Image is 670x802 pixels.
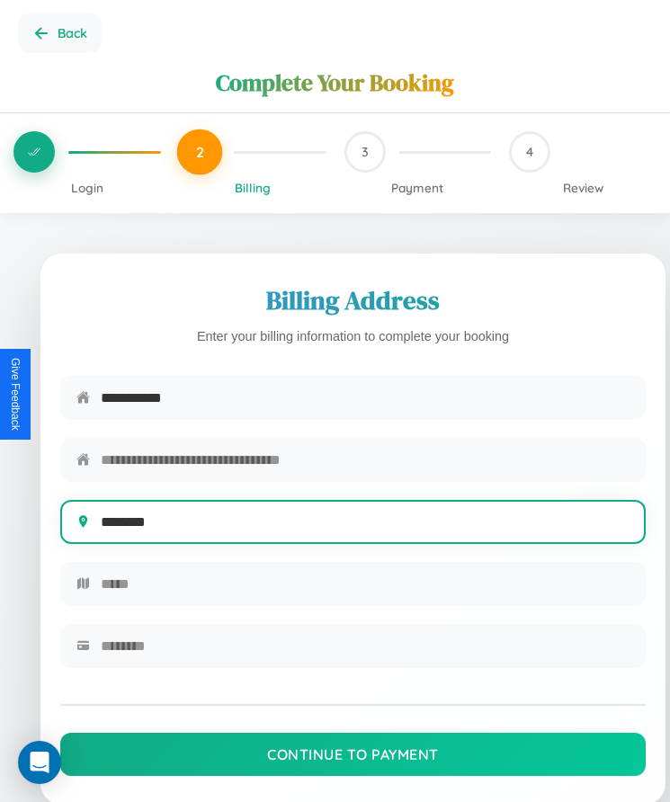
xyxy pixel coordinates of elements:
div: Give Feedback [9,358,22,431]
p: Enter your billing information to complete your booking [60,325,646,349]
button: Go back [18,13,102,53]
span: Review [563,180,603,195]
h2: Billing Address [60,282,646,318]
span: 3 [362,144,369,160]
button: Continue to Payment [60,733,646,776]
span: Billing [235,180,271,195]
span: Payment [391,180,443,195]
h1: Complete Your Booking [216,67,454,99]
span: Login [71,180,103,195]
span: 2 [195,143,203,161]
span: 4 [526,144,533,160]
div: Open Intercom Messenger [18,741,61,784]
